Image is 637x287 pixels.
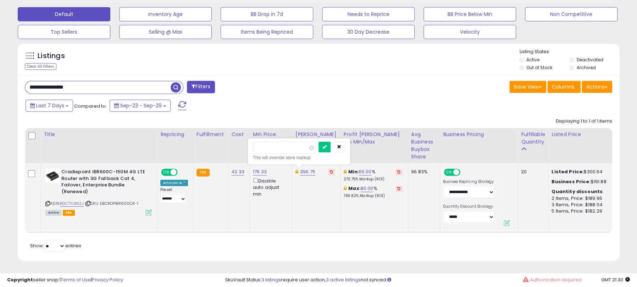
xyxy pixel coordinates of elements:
button: Needs to Reprice [322,7,415,21]
label: Deactivated [576,57,603,63]
div: : [552,188,610,195]
b: Cradlepoint IBR600C-150M 4G LTE Router with 3G Fallback Cat 4, Failover, Enterprise Bundle (Renewed) [61,169,148,197]
div: % [344,169,403,182]
button: Sep-23 - Sep-29 [110,100,171,112]
span: ON [162,169,171,175]
label: Archived [576,64,596,71]
h5: Listings [38,51,65,61]
div: Title [44,131,154,138]
div: 96.83% [411,169,434,175]
label: Out of Stock [526,64,552,71]
div: Fulfillable Quantity [521,131,545,146]
b: Listed Price: [552,168,584,175]
button: Inventory Age [119,7,212,21]
span: Columns [552,83,574,90]
button: Filters [187,81,215,93]
span: | SKU: EBCRDPIBR600CR-1 [85,201,138,206]
div: 5 Items, Price: $182.29 [552,208,610,214]
th: The percentage added to the cost of goods (COGS) that forms the calculator for Min & Max prices. [340,128,408,163]
b: Quantity discounts [552,188,603,195]
a: Terms of Use [61,276,91,283]
span: OFF [459,169,471,175]
button: BB Drop in 7d [221,7,313,21]
div: $300.64 [552,169,610,175]
div: Avg. Business Buybox Share [411,131,437,161]
div: Cost [231,131,247,138]
b: Min: [348,168,359,175]
span: ON [444,169,453,175]
span: Last 7 Days [36,102,64,109]
button: 30 Day Decrease [322,25,415,39]
button: Items Being Repriced [221,25,313,39]
b: Business Price: [552,178,591,185]
div: This will override store markup [253,154,345,161]
div: Business Pricing [443,131,515,138]
div: $191.88 [552,179,610,185]
button: Non Competitive [525,7,617,21]
button: Default [18,7,110,21]
a: 3 active listings [326,276,361,283]
span: Authorization required [530,276,582,283]
div: 3 Items, Price: $188.04 [552,202,610,208]
div: SkuVault Status: require user action, not synced. [225,277,630,283]
button: Last 7 Days [26,100,73,112]
strong: Copyright [7,276,33,283]
a: 176.33 [253,168,267,175]
button: Columns [547,81,581,93]
div: [PERSON_NAME] [295,131,338,138]
div: Profit [PERSON_NAME] on Min/Max [344,131,405,146]
div: seller snap | | [7,277,123,283]
a: 3 listings [261,276,281,283]
button: BB Price Below Min [423,7,516,21]
div: 2 Items, Price: $189.96 [552,195,610,202]
span: OFF [177,169,188,175]
label: Quantity Discount Strategy: [443,204,494,209]
div: Clear All Filters [25,63,56,70]
a: B0CTYLB9ZJ [60,201,84,207]
span: All listings currently available for purchase on Amazon [45,210,62,216]
button: Top Sellers [18,25,110,39]
p: 270.75% Markup (ROI) [344,177,403,182]
div: Min Price [253,131,289,138]
div: Repricing [160,131,190,138]
img: 41yG9ib50FL._SL40_.jpg [45,169,60,183]
span: Show: entries [30,242,81,249]
a: 42.33 [231,168,244,175]
div: Amazon AI * [160,180,188,186]
div: 20 [521,169,543,175]
span: FBA [63,210,75,216]
button: Velocity [423,25,516,39]
button: Save View [509,81,546,93]
div: ASIN: [45,169,152,215]
a: 396.75 [300,168,315,175]
button: Selling @ Max [119,25,212,39]
a: 65.00 [359,168,372,175]
p: Listing States: [519,49,619,55]
label: Business Repricing Strategy: [443,179,494,184]
button: Actions [582,81,612,93]
small: FBA [196,169,210,176]
div: Displaying 1 to 1 of 1 items [556,118,612,125]
div: Listed Price [552,131,613,138]
b: Max: [348,185,361,192]
a: 80.00 [361,185,373,192]
span: Sep-23 - Sep-29 [120,102,162,109]
div: Preset: [160,187,188,203]
span: Compared to: [74,103,107,109]
a: Privacy Policy [92,276,123,283]
div: Disable auto adjust min [253,177,287,197]
div: % [344,185,403,198]
div: Fulfillment [196,131,225,138]
p: 749.82% Markup (ROI) [344,193,403,198]
label: Active [526,57,539,63]
span: 2025-10-7 21:30 GMT [601,276,630,283]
